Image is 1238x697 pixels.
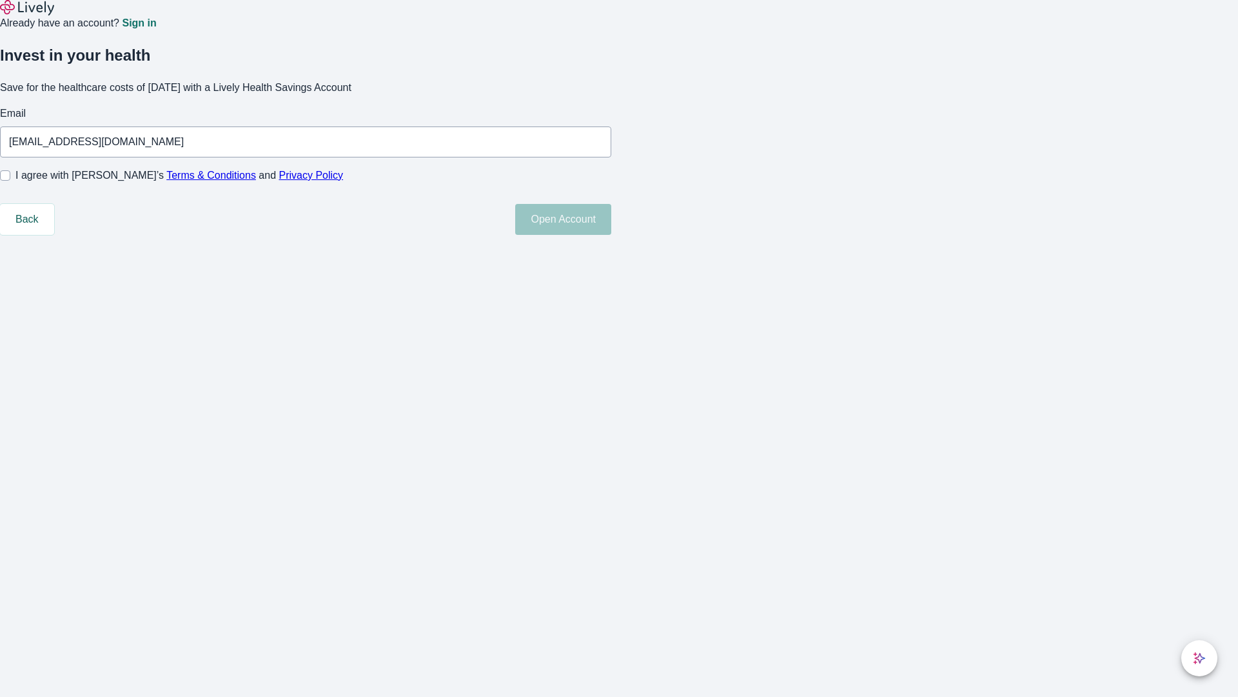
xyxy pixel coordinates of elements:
svg: Lively AI Assistant [1193,652,1206,665]
button: chat [1181,640,1217,676]
a: Sign in [122,18,156,28]
a: Terms & Conditions [166,170,256,181]
span: I agree with [PERSON_NAME]’s and [15,168,343,183]
a: Privacy Policy [279,170,344,181]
